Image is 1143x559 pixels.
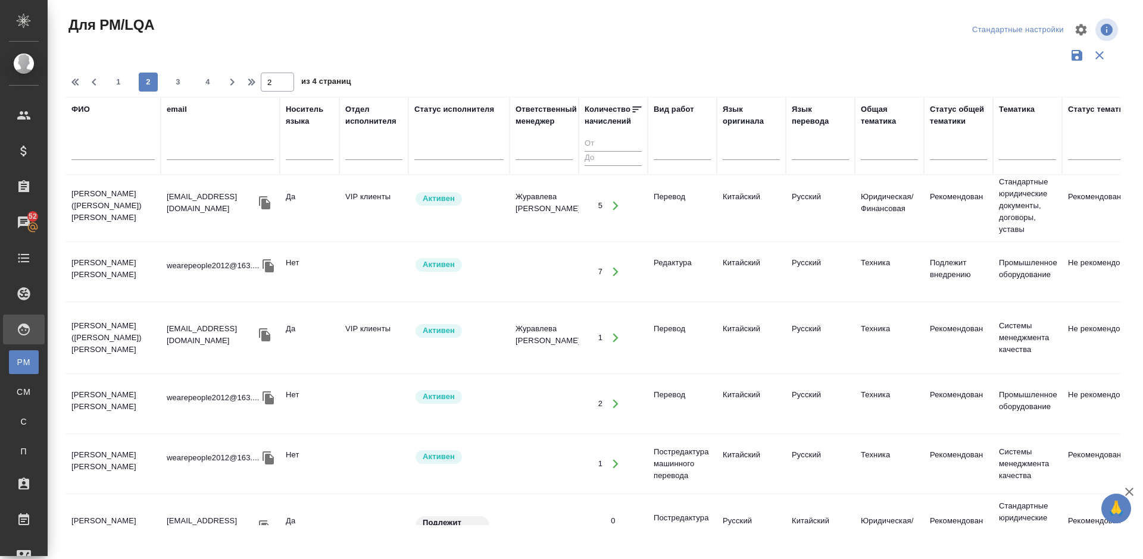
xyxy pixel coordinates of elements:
[924,443,993,485] td: Рекомендован
[585,151,642,166] input: До
[71,103,90,115] div: ФИО
[786,185,855,227] td: Русский
[861,103,918,127] div: Общая тематика
[280,383,339,425] td: Нет
[167,452,260,464] p: wearepeople2012@163....
[15,416,33,428] span: С
[167,260,260,272] p: wearepeople2012@163....
[855,443,924,485] td: Техника
[65,182,161,230] td: [PERSON_NAME] ([PERSON_NAME]) [PERSON_NAME]
[168,76,188,88] span: 3
[993,170,1062,241] td: Стандартные юридические документы, договоры, уставы
[1066,44,1088,67] button: Сохранить фильтры
[345,103,402,127] div: Отдел исполнителя
[65,383,161,425] td: [PERSON_NAME] [PERSON_NAME]
[648,185,717,227] td: Перевод
[1106,496,1126,521] span: 🙏
[717,383,786,425] td: Китайский
[786,509,855,551] td: Китайский
[969,21,1067,39] div: split button
[855,383,924,425] td: Техника
[603,194,627,218] button: Открыть работы
[516,103,577,127] div: Ответственный менеджер
[717,509,786,551] td: Русский
[654,103,694,115] div: Вид работ
[924,317,993,359] td: Рекомендован
[993,251,1062,293] td: Промышленное оборудование
[585,137,642,152] input: От
[109,73,128,92] button: 1
[598,266,602,278] div: 7
[786,251,855,293] td: Русский
[924,509,993,551] td: Рекомендован
[603,326,627,350] button: Открыть работы
[1101,494,1131,523] button: 🙏
[999,103,1035,115] div: Тематика
[65,443,161,485] td: [PERSON_NAME] [PERSON_NAME]
[414,103,494,115] div: Статус исполнителя
[256,326,274,344] button: Скопировать
[260,257,277,275] button: Скопировать
[414,191,504,207] div: Рядовой исполнитель: назначай с учетом рейтинга
[414,257,504,273] div: Рядовой исполнитель: назначай с учетом рейтинга
[423,259,455,271] p: Активен
[280,317,339,359] td: Да
[21,211,44,222] span: 52
[414,515,504,543] div: Свежая кровь: на первые 3 заказа по тематике ставь редактора и фиксируй оценки
[930,103,987,127] div: Статус общей тематики
[993,383,1062,425] td: Промышленное оборудование
[648,251,717,293] td: Редактура
[423,325,455,337] p: Активен
[280,185,339,227] td: Да
[717,317,786,359] td: Китайский
[286,103,333,127] div: Носитель языка
[339,317,408,359] td: VIP клиенты
[9,380,39,404] a: CM
[423,391,455,403] p: Активен
[167,103,187,115] div: email
[280,509,339,551] td: Да
[585,103,631,127] div: Количество начислений
[280,443,339,485] td: Нет
[65,251,161,293] td: [PERSON_NAME] [PERSON_NAME]
[993,314,1062,362] td: Системы менеджмента качества
[301,74,351,92] span: из 4 страниц
[9,410,39,434] a: С
[423,517,482,541] p: Подлежит внедрению
[648,506,717,554] td: Постредактура машинного перевода
[792,103,849,127] div: Язык перевода
[167,191,256,215] p: [EMAIL_ADDRESS][DOMAIN_NAME]
[256,194,274,212] button: Скопировать
[924,383,993,425] td: Рекомендован
[414,389,504,405] div: Рядовой исполнитель: назначай с учетом рейтинга
[339,185,408,227] td: VIP клиенты
[109,76,128,88] span: 1
[423,193,455,205] p: Активен
[924,185,993,227] td: Рекомендован
[648,383,717,425] td: Перевод
[603,452,627,476] button: Открыть работы
[717,443,786,485] td: Китайский
[648,440,717,488] td: Постредактура машинного перевода
[855,317,924,359] td: Техника
[423,451,455,463] p: Активен
[1088,44,1111,67] button: Сбросить фильтры
[598,398,602,410] div: 2
[598,200,602,212] div: 5
[611,515,615,527] div: 0
[855,185,924,227] td: Юридическая/Финансовая
[260,389,277,407] button: Скопировать
[260,449,277,467] button: Скопировать
[198,73,217,92] button: 4
[717,251,786,293] td: Китайский
[65,314,161,362] td: [PERSON_NAME] ([PERSON_NAME]) [PERSON_NAME]
[15,386,33,398] span: CM
[648,317,717,359] td: Перевод
[603,392,627,416] button: Открыть работы
[15,445,33,457] span: П
[855,251,924,293] td: Техника
[1095,18,1120,41] span: Посмотреть информацию
[786,443,855,485] td: Русский
[603,260,627,284] button: Открыть работы
[1068,103,1132,115] div: Статус тематики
